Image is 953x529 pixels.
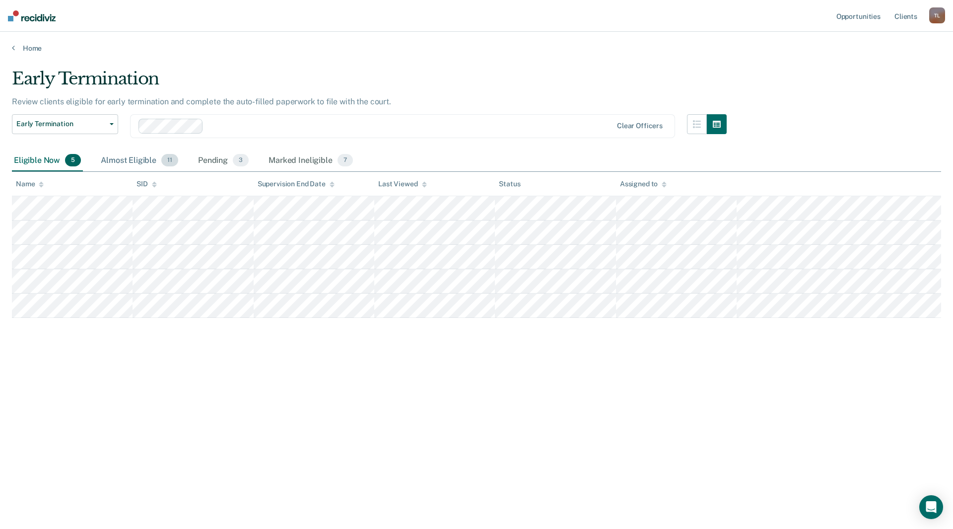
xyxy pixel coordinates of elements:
div: Marked Ineligible7 [267,150,355,172]
div: T L [929,7,945,23]
div: Assigned to [620,180,667,188]
button: TL [929,7,945,23]
div: SID [136,180,157,188]
a: Home [12,44,941,53]
span: 5 [65,154,81,167]
span: 7 [338,154,353,167]
div: Pending3 [196,150,251,172]
img: Recidiviz [8,10,56,21]
div: Early Termination [12,69,727,97]
span: Early Termination [16,120,106,128]
div: Eligible Now5 [12,150,83,172]
div: Clear officers [617,122,663,130]
div: Supervision End Date [258,180,335,188]
div: Name [16,180,44,188]
div: Last Viewed [378,180,426,188]
span: 11 [161,154,178,167]
span: 3 [233,154,249,167]
button: Early Termination [12,114,118,134]
div: Status [499,180,520,188]
div: Almost Eligible11 [99,150,180,172]
p: Review clients eligible for early termination and complete the auto-filled paperwork to file with... [12,97,391,106]
div: Open Intercom Messenger [919,495,943,519]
